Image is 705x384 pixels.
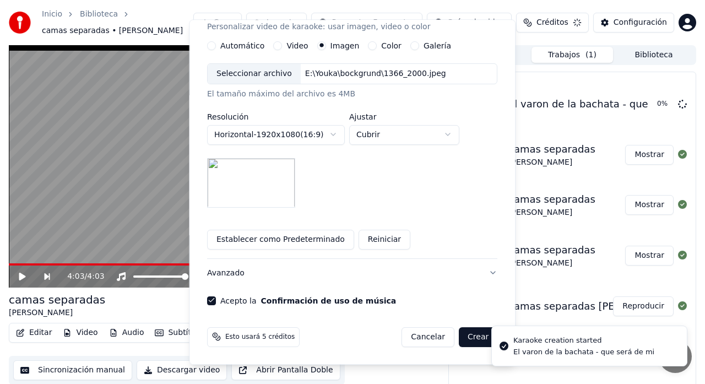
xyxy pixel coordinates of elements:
[220,297,396,305] label: Acepto la
[349,113,459,121] label: Ajustar
[382,42,402,50] label: Color
[220,42,264,50] label: Automático
[207,113,345,121] label: Resolución
[459,327,497,347] button: Crear
[208,64,301,84] div: Seleccionar archivo
[301,68,451,79] div: E:\Youka\bockgrund\1366_2000.jpeg
[207,259,497,288] button: Avanzado
[402,327,455,347] button: Cancelar
[207,89,497,100] div: El tamaño máximo del archivo es 4MB
[359,230,410,250] button: Reiniciar
[207,21,430,33] p: Personalizar video de karaoke: usar imagen, video o color
[207,230,354,250] button: Establecer como Predeterminado
[207,6,430,33] div: Video
[225,333,295,342] span: Esto usará 5 créditos
[287,42,308,50] label: Video
[261,297,397,305] button: Acepto la
[207,41,497,258] div: VideoPersonalizar video de karaoke: usar imagen, video o color
[424,42,451,50] label: Galería
[330,42,360,50] label: Imagen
